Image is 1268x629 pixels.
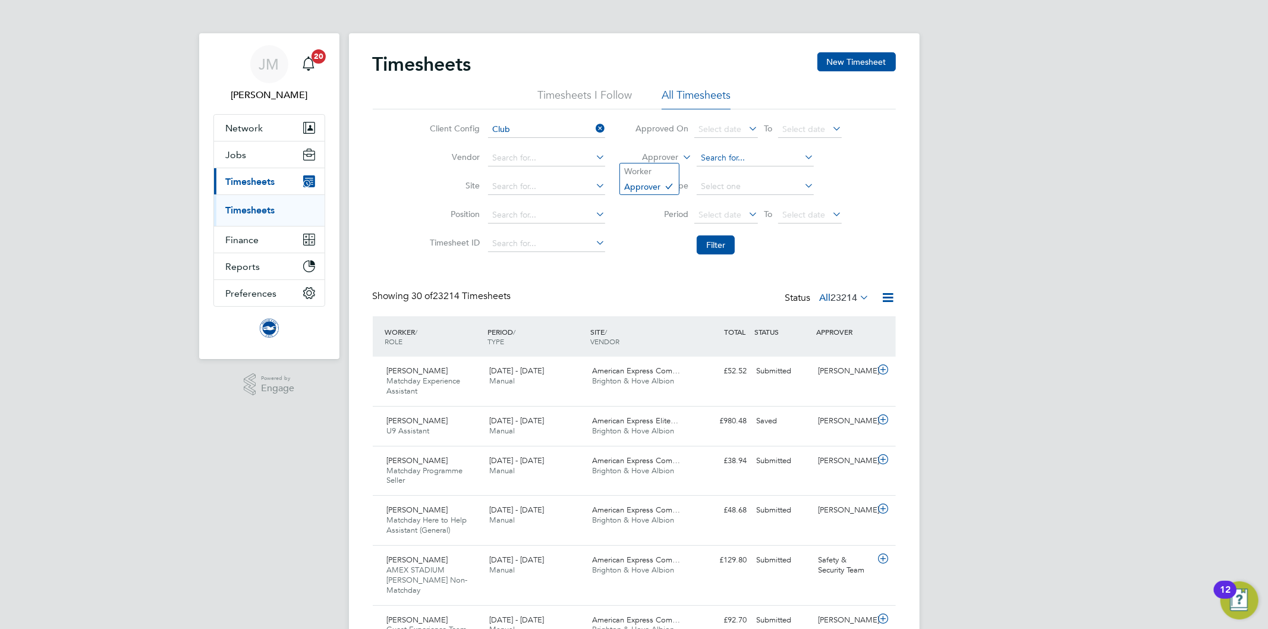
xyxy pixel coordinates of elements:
div: Submitted [752,551,814,570]
div: Status [785,290,872,307]
span: Reports [226,261,260,272]
li: Worker [620,163,679,179]
span: Matchday Programme Seller [387,466,463,486]
li: Timesheets I Follow [537,88,632,109]
span: [DATE] - [DATE] [489,455,544,466]
span: [PERSON_NAME] [387,366,448,376]
div: Showing [373,290,514,303]
span: [DATE] - [DATE] [489,555,544,565]
div: PERIOD [484,321,587,352]
span: Engage [261,383,294,394]
label: Period [635,209,688,219]
input: Search for... [488,178,605,195]
button: Finance [214,227,325,253]
span: Manual [489,376,515,386]
span: / [605,327,607,336]
span: American Express Com… [592,366,680,376]
label: Site [426,180,480,191]
span: JM [259,56,279,72]
div: WORKER [382,321,485,352]
span: [DATE] - [DATE] [489,366,544,376]
label: Timesheet ID [426,237,480,248]
input: Search for... [488,235,605,252]
div: Submitted [752,451,814,471]
span: Brighton & Hove Albion [592,426,674,436]
label: Client Config [426,123,480,134]
span: Manual [489,466,515,476]
input: Search for... [488,121,605,138]
div: [PERSON_NAME] [813,411,875,431]
a: 20 [297,45,320,83]
img: brightonandhovealbion-logo-retina.png [260,319,279,338]
span: [PERSON_NAME] [387,555,448,565]
span: AMEX STADIUM [PERSON_NAME] Non-Matchday [387,565,468,595]
span: Jo Morris [213,88,325,102]
span: [DATE] - [DATE] [489,505,544,515]
button: Open Resource Center, 12 new notifications [1220,581,1258,619]
button: Preferences [214,280,325,306]
span: / [416,327,418,336]
div: Safety & Security Team [813,551,875,580]
span: [DATE] - [DATE] [489,615,544,625]
span: Powered by [261,373,294,383]
input: Search for... [488,207,605,224]
span: American Express Elite… [592,416,678,426]
div: Saved [752,411,814,431]
input: Search for... [488,150,605,166]
a: Go to home page [213,319,325,338]
button: Timesheets [214,168,325,194]
span: American Express Com… [592,455,680,466]
span: Timesheets [226,176,275,187]
a: Powered byEngage [244,373,294,396]
div: £48.68 [690,501,752,520]
span: To [760,121,776,136]
div: [PERSON_NAME] [813,451,875,471]
label: Vendor [426,152,480,162]
nav: Main navigation [199,33,339,359]
a: Timesheets [226,205,275,216]
span: Brighton & Hove Albion [592,466,674,476]
span: American Express Com… [592,505,680,515]
span: Manual [489,515,515,525]
label: Approved On [635,123,688,134]
label: Position [426,209,480,219]
span: American Express Com… [592,615,680,625]
h2: Timesheets [373,52,471,76]
span: Finance [226,234,259,246]
span: TYPE [487,336,504,346]
span: [PERSON_NAME] [387,416,448,426]
span: Jobs [226,149,247,161]
div: £38.94 [690,451,752,471]
span: 23214 [831,292,858,304]
span: TOTAL [725,327,746,336]
div: SITE [587,321,690,352]
div: £52.52 [690,361,752,381]
span: [DATE] - [DATE] [489,416,544,426]
li: All Timesheets [662,88,731,109]
span: Select date [782,209,825,220]
div: 12 [1220,590,1231,605]
input: Select one [697,178,814,195]
span: Select date [698,209,741,220]
span: American Express Com… [592,555,680,565]
span: Manual [489,565,515,575]
div: APPROVER [813,321,875,342]
span: Matchday Experience Assistant [387,376,461,396]
span: Network [226,122,263,134]
div: Timesheets [214,194,325,226]
input: Search for... [697,150,814,166]
label: Approver [625,152,678,163]
button: Jobs [214,141,325,168]
span: 20 [312,49,326,64]
span: VENDOR [590,336,619,346]
span: Manual [489,426,515,436]
span: Preferences [226,288,277,299]
span: [PERSON_NAME] [387,505,448,515]
span: 23214 Timesheets [412,290,511,302]
span: Select date [698,124,741,134]
span: ROLE [385,336,403,346]
div: STATUS [752,321,814,342]
span: To [760,206,776,222]
button: Reports [214,253,325,279]
span: / [513,327,515,336]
